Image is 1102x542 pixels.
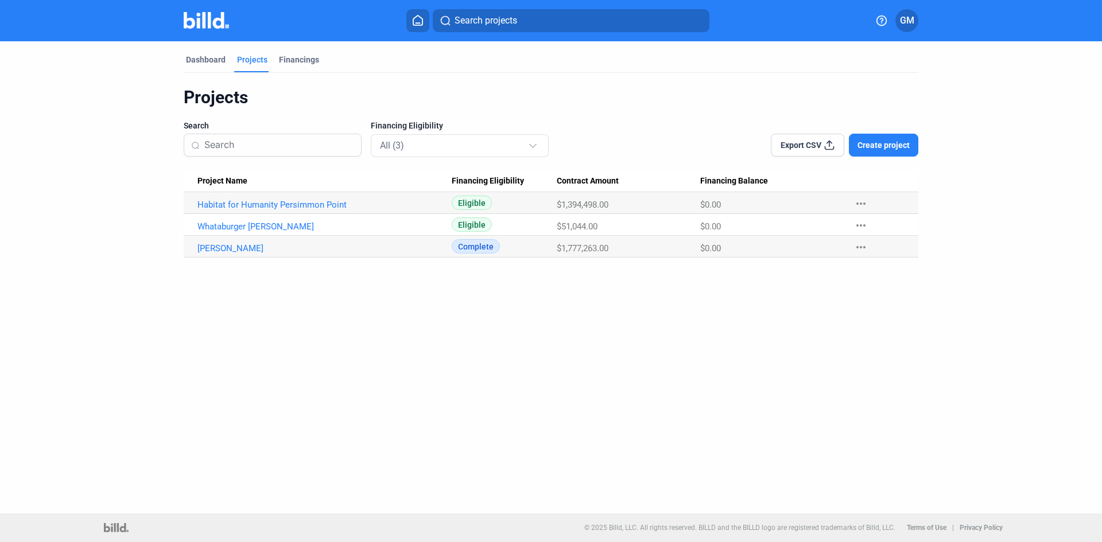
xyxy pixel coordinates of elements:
[895,9,918,32] button: GM
[184,87,918,108] div: Projects
[452,176,524,186] span: Financing Eligibility
[854,197,868,210] mat-icon: more_horiz
[557,176,619,186] span: Contract Amount
[184,120,209,131] span: Search
[197,221,452,232] a: Whataburger [PERSON_NAME]
[854,240,868,254] mat-icon: more_horiz
[700,243,721,254] span: $0.00
[857,139,910,151] span: Create project
[455,14,517,28] span: Search projects
[184,12,229,29] img: Billd Company Logo
[781,139,821,151] span: Export CSV
[197,176,247,186] span: Project Name
[204,133,354,157] input: Search
[771,134,844,157] button: Export CSV
[849,134,918,157] button: Create project
[452,176,557,186] div: Financing Eligibility
[557,221,597,232] span: $51,044.00
[452,217,492,232] span: Eligible
[557,200,608,210] span: $1,394,498.00
[452,239,500,254] span: Complete
[557,243,608,254] span: $1,777,263.00
[700,221,721,232] span: $0.00
[433,9,709,32] button: Search projects
[700,176,768,186] span: Financing Balance
[900,14,914,28] span: GM
[197,243,452,254] a: [PERSON_NAME]
[952,524,954,532] p: |
[907,524,946,532] b: Terms of Use
[700,200,721,210] span: $0.00
[279,54,319,65] div: Financings
[197,200,452,210] a: Habitat for Humanity Persimmon Point
[854,219,868,232] mat-icon: more_horiz
[197,176,452,186] div: Project Name
[960,524,1003,532] b: Privacy Policy
[104,523,129,532] img: logo
[700,176,843,186] div: Financing Balance
[371,120,443,131] span: Financing Eligibility
[380,140,404,151] mat-select-trigger: All (3)
[237,54,267,65] div: Projects
[186,54,226,65] div: Dashboard
[584,524,895,532] p: © 2025 Billd, LLC. All rights reserved. BILLD and the BILLD logo are registered trademarks of Bil...
[452,196,492,210] span: Eligible
[557,176,700,186] div: Contract Amount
